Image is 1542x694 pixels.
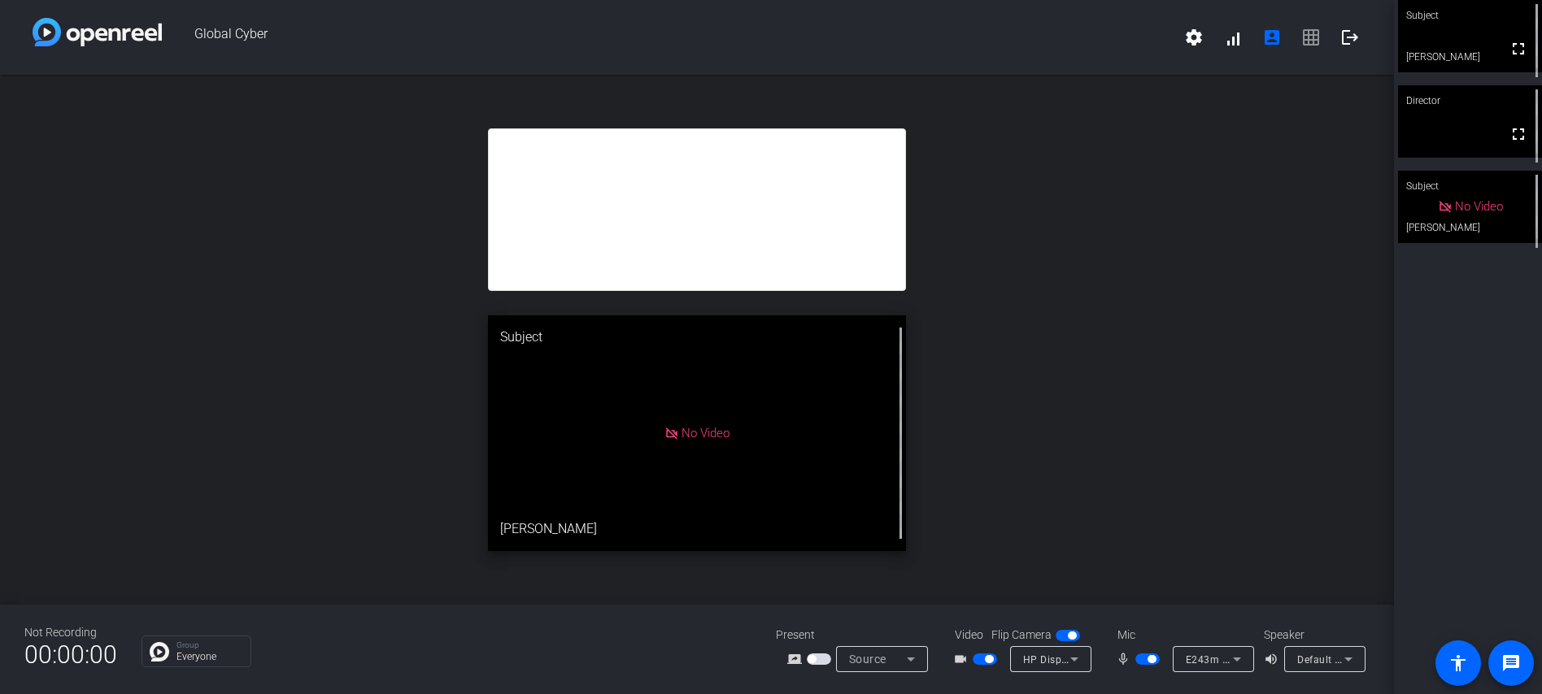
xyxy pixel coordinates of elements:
mat-icon: fullscreen [1509,124,1528,144]
span: Video [955,627,983,644]
img: Chat Icon [150,642,169,661]
mat-icon: volume_up [1264,649,1283,669]
span: 00:00:00 [24,635,117,674]
mat-icon: videocam_outline [953,649,973,669]
mat-icon: open_in_new [886,128,906,148]
p: Group [176,641,242,649]
span: Global Cyber [162,18,1174,57]
div: Mic [1101,627,1264,644]
span: Source [849,653,886,666]
span: Flip Camera [991,627,1052,644]
div: Not Recording [24,624,117,641]
img: white-gradient.svg [33,18,162,46]
mat-icon: logout [1340,28,1360,47]
mat-icon: accessibility [1448,653,1468,673]
span: No Video [1455,199,1503,214]
mat-icon: fullscreen [1509,39,1528,59]
button: signal_cellular_alt [1213,18,1252,57]
mat-icon: message [1501,653,1521,673]
mat-icon: mic_none [1116,649,1135,669]
mat-icon: settings [1184,28,1204,47]
p: Everyone [176,652,242,661]
div: Subject [1398,171,1542,202]
span: No Video [682,426,730,440]
div: Speaker [1264,627,1361,644]
span: HP Display Camera (04f2:b5f3) [1023,653,1174,666]
span: E243m (03f0:2147) [1186,653,1279,666]
div: Subject [488,315,906,359]
mat-icon: screen_share_outline [787,649,807,669]
div: Director [1398,85,1542,116]
mat-icon: account_box [1262,28,1282,47]
span: Default - MacBook Pro Speakers (Built-in) [1297,653,1493,666]
div: Present [776,627,939,644]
